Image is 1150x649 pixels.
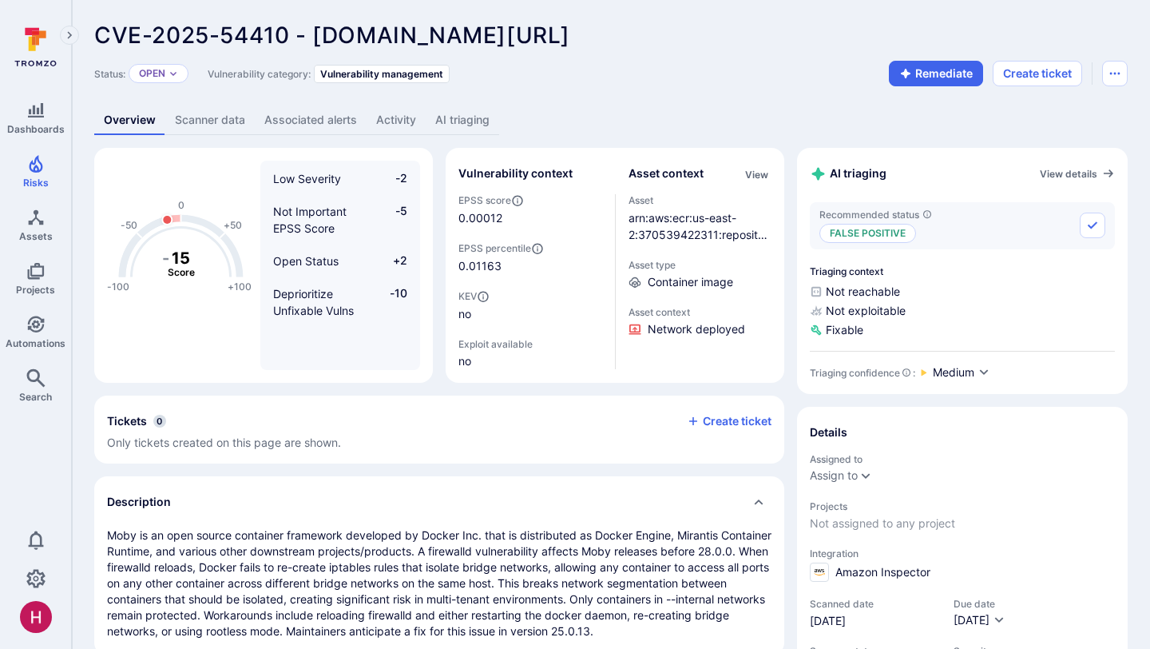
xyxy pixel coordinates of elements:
[458,165,573,181] h2: Vulnerability context
[902,368,911,377] svg: AI Triaging Agent self-evaluates the confidence behind recommended status based on the depth and ...
[458,242,602,255] span: EPSS percentile
[255,106,367,135] a: Associated alerts
[810,613,938,629] span: [DATE]
[20,601,52,633] img: ACg8ocKzQzwPSwOZT_k9C736TfcBpCStqIZdMR9gXOhJgTaH9y_tsw=s96-c
[94,106,1128,135] div: Vulnerability tabs
[458,306,602,322] span: no
[810,424,847,440] h2: Details
[629,194,772,206] span: Asset
[162,249,169,268] tspan: -
[810,284,1115,300] span: Not reachable
[810,303,1115,319] span: Not exploitable
[208,68,311,80] span: Vulnerability category:
[367,106,426,135] a: Activity
[178,199,184,211] text: 0
[228,281,252,293] text: +100
[458,290,602,303] span: KEV
[819,209,932,221] span: Recommended status
[94,22,570,49] span: CVE-2025-54410 - [DOMAIN_NAME][URL]
[107,413,147,429] h2: Tickets
[168,266,195,278] text: Score
[954,613,1005,629] button: [DATE]
[954,598,1005,610] span: Due date
[224,219,242,231] text: +50
[810,500,1115,512] span: Projects
[889,61,983,86] button: Remediate
[859,469,872,482] button: Expand dropdown
[94,396,784,464] div: Collapse
[107,281,129,293] text: -100
[810,453,1115,465] span: Assigned to
[742,169,771,181] button: View
[835,564,930,580] span: Amazon Inspector
[1080,213,1105,238] button: Accept recommended status
[810,367,915,379] div: Triaging confidence :
[314,65,450,83] div: Vulnerability management
[810,469,858,482] button: Assign to
[64,29,75,42] i: Expand navigation menu
[7,123,65,135] span: Dashboards
[172,249,190,268] tspan: 15
[107,494,171,510] h2: Description
[458,194,602,207] span: EPSS score
[273,205,347,235] span: Not Important EPSS Score
[810,165,886,182] h2: AI triaging
[377,170,407,187] span: -2
[6,337,65,349] span: Automations
[687,414,771,428] button: Create ticket
[629,306,772,318] span: Asset context
[458,338,533,350] span: Exploit available
[60,26,79,45] button: Expand navigation menu
[107,528,771,639] p: Moby is an open source container framework developed by Docker Inc. that is distributed as Docker...
[922,209,932,219] svg: AI triaging agent's recommendation for vulnerability status
[273,254,339,268] span: Open Status
[810,547,1115,559] span: Integration
[377,203,407,237] span: -5
[742,165,771,182] div: Click to view all asset context details
[94,476,784,528] div: Collapse description
[19,391,52,403] span: Search
[153,415,166,428] span: 0
[629,211,771,309] a: arn:aws:ecr:us-east-2:370539422311:repository/terrascan/sha256:99fb441c0d3cb1fceda4f5f4a893b88694...
[648,274,733,290] span: Container image
[121,219,137,231] text: -50
[1040,167,1115,180] a: View details
[273,172,341,185] span: Low Severity
[993,61,1082,86] button: Create ticket
[165,106,255,135] a: Scanner data
[20,601,52,633] div: Harshil Parikh
[819,224,916,243] p: False positive
[648,321,745,337] span: Click to view evidence
[426,106,499,135] a: AI triaging
[169,69,178,78] button: Expand dropdown
[94,106,165,135] a: Overview
[458,353,602,369] span: no
[19,230,53,242] span: Assets
[377,285,407,319] span: -10
[23,177,49,189] span: Risks
[810,516,1115,532] span: Not assigned to any project
[458,210,502,226] span: 0.00012
[933,364,990,381] button: Medium
[933,364,974,380] span: Medium
[954,598,1005,629] div: Due date field
[810,598,938,610] span: Scanned date
[377,253,407,269] span: +2
[94,396,784,464] section: tickets card
[94,68,125,80] span: Status:
[810,265,1115,277] span: Triaging context
[107,436,341,449] span: Only tickets created on this page are shown.
[273,287,354,317] span: Deprioritize Unfixable Vulns
[629,259,772,271] span: Asset type
[16,284,55,296] span: Projects
[954,613,989,627] span: [DATE]
[149,249,213,279] g: The vulnerability score is based on the parameters defined in the settings
[458,258,602,274] span: 0.01163
[629,165,704,181] h2: Asset context
[139,67,165,80] button: Open
[1102,61,1128,86] button: Options menu
[810,322,1115,338] span: Fixable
